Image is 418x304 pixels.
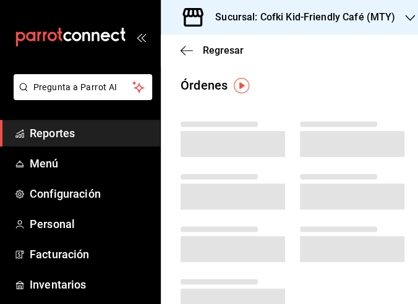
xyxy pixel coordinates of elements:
[136,32,146,42] button: open_drawer_menu
[33,81,133,94] span: Pregunta a Parrot AI
[30,246,150,263] span: Facturación
[30,276,150,293] span: Inventarios
[30,155,150,172] span: Menú
[9,90,152,103] a: Pregunta a Parrot AI
[181,76,228,95] div: Órdenes
[205,10,395,25] h3: Sucursal: Cofki Kid-Friendly Café (MTY)
[203,44,244,56] span: Regresar
[30,216,150,232] span: Personal
[234,78,249,93] img: Tooltip marker
[181,44,244,56] button: Regresar
[30,125,150,141] span: Reportes
[30,185,150,202] span: Configuración
[14,74,152,100] button: Pregunta a Parrot AI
